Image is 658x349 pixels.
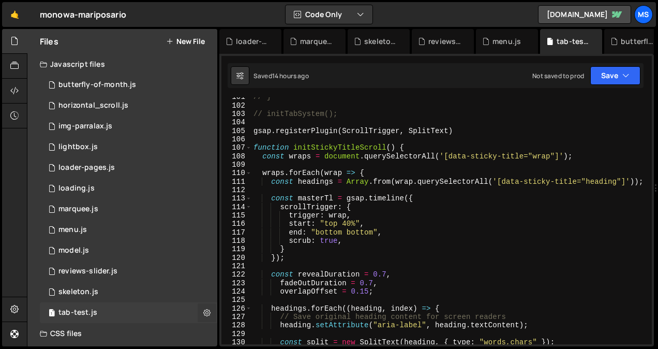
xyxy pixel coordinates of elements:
div: Not saved to prod [532,71,584,80]
div: marquee.js [58,205,98,214]
div: 130 [221,338,252,346]
div: 103 [221,110,252,118]
div: tab-test.js [58,308,97,317]
div: 16967/46536.js [40,261,217,282]
div: 16967/47477.js [40,157,217,178]
div: 16967/47307.js [40,137,217,157]
div: 126 [221,304,252,313]
div: 113 [221,194,252,202]
div: 16967/47456.js [40,302,217,323]
div: 16967/46534.js [40,199,217,220]
div: 117 [221,228,252,237]
div: 111 [221,178,252,186]
div: 16967/46878.js [40,282,217,302]
div: menu.js [492,36,521,47]
button: New File [166,37,205,46]
div: 16967/46905.js [40,240,217,261]
div: 112 [221,186,252,194]
div: 106 [221,135,252,143]
div: 129 [221,330,252,338]
div: loading.js [58,184,95,193]
div: 101 [221,93,252,101]
div: loader-pages.js [58,163,115,172]
a: [DOMAIN_NAME] [538,5,631,24]
span: 1 [49,310,55,318]
div: 128 [221,321,252,329]
h2: Files [40,36,58,47]
div: model.js [58,246,89,255]
div: 114 [221,203,252,211]
button: Save [590,66,640,85]
div: 115 [221,211,252,220]
div: 16967/47342.js [40,116,217,137]
div: butterfly-of-month.js [621,36,654,47]
div: 124 [221,287,252,296]
div: 118 [221,237,252,245]
button: Code Only [286,5,372,24]
div: 125 [221,296,252,304]
div: 102 [221,101,252,110]
div: skeleton.js [58,287,98,297]
div: lightbox.js [58,142,98,152]
div: 109 [221,161,252,169]
div: butterfly-of-month.js [58,80,136,90]
div: skeleton.js [364,36,397,47]
div: 104 [221,118,252,126]
div: CSS files [27,323,217,344]
div: Saved [253,71,309,80]
div: marquee.js [300,36,333,47]
div: 121 [221,262,252,270]
div: 16967/46535.js [40,95,217,116]
div: reviews-slider.js [428,36,461,47]
div: horizontal_scroll.js [58,101,128,110]
div: 16967/46876.js [40,178,217,199]
div: 127 [221,313,252,321]
div: 14 hours ago [272,71,309,80]
div: 107 [221,143,252,152]
div: 110 [221,169,252,177]
div: monowa-mariposario [40,8,126,21]
div: 108 [221,152,252,161]
div: tab-test.js [557,36,590,47]
div: reviews-slider.js [58,267,117,276]
a: 🤙 [2,2,27,27]
div: 16967/46877.js [40,220,217,240]
div: 119 [221,245,252,253]
div: 122 [221,270,252,279]
div: img-parralax.js [58,122,112,131]
div: 116 [221,220,252,228]
div: Javascript files [27,54,217,75]
div: 105 [221,127,252,135]
div: menu.js [58,225,87,235]
div: 120 [221,254,252,262]
a: ms [634,5,653,24]
div: loader-pages.js [236,36,269,47]
div: 123 [221,279,252,287]
div: 16967/46875.js [40,75,217,95]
